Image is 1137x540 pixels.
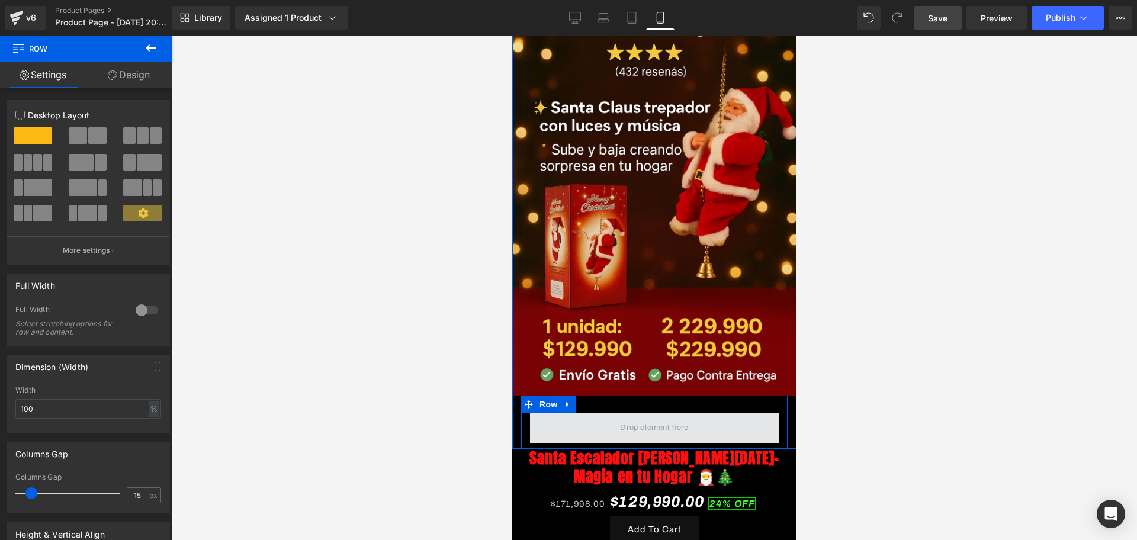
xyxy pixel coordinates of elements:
input: auto [15,399,161,419]
div: Columns Gap [15,473,161,481]
span: $129,990.00 [98,452,192,480]
span: $171,998.00 [38,464,93,473]
a: Expand / Collapse [48,360,63,378]
div: Assigned 1 Product [245,12,338,24]
span: 24% [197,463,220,473]
a: Product Pages [55,6,191,15]
span: Publish [1046,13,1075,22]
span: Save [928,12,947,24]
button: Add To Cart [98,480,187,508]
span: px [149,491,159,499]
a: Mobile [646,6,675,30]
div: v6 [24,10,38,25]
div: Full Width [15,274,55,291]
a: Tablet [618,6,646,30]
button: More [1109,6,1132,30]
div: Full Width [15,305,124,317]
div: Height & Vertical Align [15,523,105,539]
span: Row [12,36,130,62]
div: Dimension (Width) [15,355,88,372]
a: v6 [5,6,46,30]
span: Library [194,12,222,23]
div: Columns Gap [15,442,68,459]
span: Row [24,360,48,378]
div: Select stretching options for row and content. [15,320,122,336]
button: Publish [1032,6,1104,30]
a: Design [86,62,172,88]
a: New Library [172,6,230,30]
p: More settings [63,245,110,256]
a: Desktop [561,6,589,30]
span: Product Page - [DATE] 20:18:21 [55,18,169,27]
div: Open Intercom Messenger [1097,500,1125,528]
div: % [149,401,159,417]
button: Redo [885,6,909,30]
div: Width [15,386,161,394]
p: Desktop Layout [15,109,161,121]
button: Undo [857,6,881,30]
span: OFF [222,463,243,473]
a: Laptop [589,6,618,30]
a: Preview [966,6,1027,30]
span: Preview [981,12,1013,24]
a: Santa Escalador [PERSON_NAME][DATE]-Magia en tu Hogar 🎅🎄 [15,413,269,450]
button: More settings [7,236,169,264]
